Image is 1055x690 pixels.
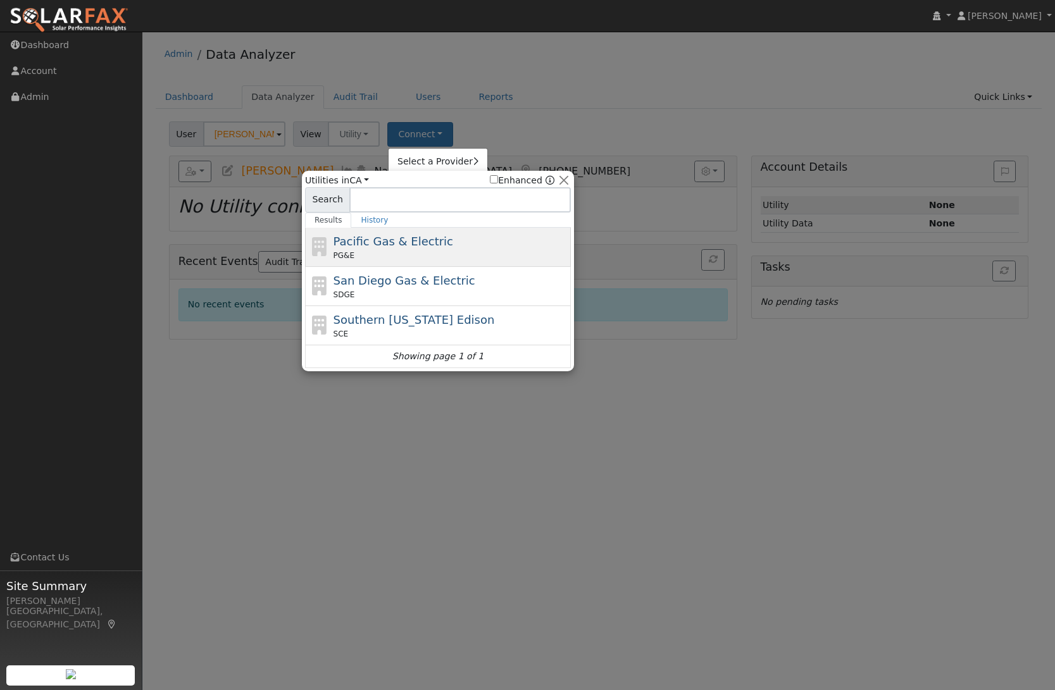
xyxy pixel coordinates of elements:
[66,669,76,679] img: retrieve
[106,619,118,629] a: Map
[334,250,354,261] span: PG&E
[305,174,369,187] span: Utilities in
[546,175,554,185] a: Enhanced Providers
[389,153,487,171] a: Select a Provider
[334,289,355,300] span: SDGE
[305,213,352,228] a: Results
[334,313,495,326] span: Southern [US_STATE] Edison
[351,213,397,228] a: History
[392,350,484,363] i: Showing page 1 of 1
[6,595,135,608] div: [PERSON_NAME]
[490,175,498,183] input: Enhanced
[334,235,453,248] span: Pacific Gas & Electric
[490,174,554,187] span: Show enhanced providers
[305,187,350,213] span: Search
[6,605,135,631] div: [GEOGRAPHIC_DATA], [GEOGRAPHIC_DATA]
[6,577,135,595] span: Site Summary
[9,7,128,34] img: SolarFax
[349,175,369,185] a: CA
[968,11,1042,21] span: [PERSON_NAME]
[334,274,475,287] span: San Diego Gas & Electric
[334,328,349,340] span: SCE
[490,174,542,187] label: Enhanced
